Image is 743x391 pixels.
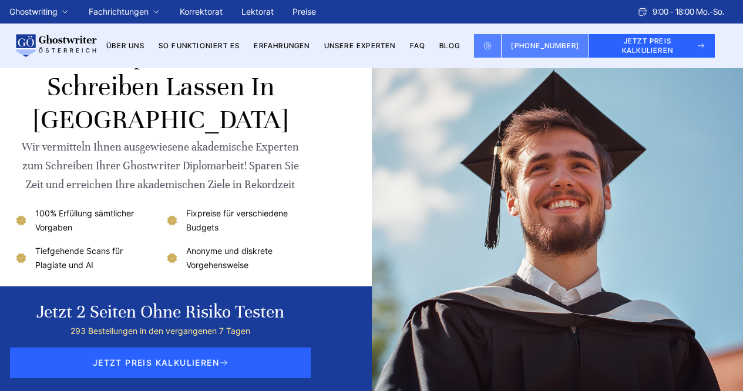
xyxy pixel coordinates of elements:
img: Tiefgehende Scans für Plagiate und AI [14,251,28,265]
a: Über uns [106,41,144,50]
h1: Die Diplomarbeit schreiben lassen in [GEOGRAPHIC_DATA] [14,38,307,136]
a: Unsere Experten [324,41,396,50]
img: Email [483,41,492,51]
img: Anonyme und diskrete Vorgehensweise [165,251,179,265]
li: 100% Erfüllung sämtlicher Vorgaben [14,206,156,235]
img: Schedule [637,7,648,16]
div: Wir vermitteln Ihnen ausgewiesene akademische Experten zum Schreiben Ihrer Ghostwriter Diplomarbe... [14,138,307,194]
li: Fixpreise für verschiedene Budgets [165,206,307,235]
a: FAQ [410,41,426,50]
img: Fixpreise für verschiedene Budgets [165,213,179,228]
a: Erfahrungen [254,41,310,50]
button: JETZT PREIS KALKULIEREN [589,34,715,58]
a: So funktioniert es [159,41,240,50]
a: Preise [293,6,316,16]
div: 293 Bestellungen in den vergangenen 7 Tagen [36,324,284,338]
li: Tiefgehende Scans für Plagiate und AI [14,244,156,272]
span: 9:00 - 18:00 Mo.-So. [653,5,724,19]
a: Ghostwriting [9,5,58,19]
img: 100% Erfüllung sämtlicher Vorgaben [14,213,28,228]
div: Jetzt 2 Seiten ohne Risiko testen [36,300,284,324]
a: Fachrichtungen [89,5,149,19]
img: logo wirschreiben [14,34,97,58]
a: Korrektorat [180,6,223,16]
a: Lektorat [241,6,274,16]
li: Anonyme und diskrete Vorgehensweise [165,244,307,272]
span: JETZT PREIS KALKULIEREN [10,347,311,378]
a: BLOG [439,41,460,50]
a: [PHONE_NUMBER] [502,34,589,58]
span: [PHONE_NUMBER] [511,41,579,50]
